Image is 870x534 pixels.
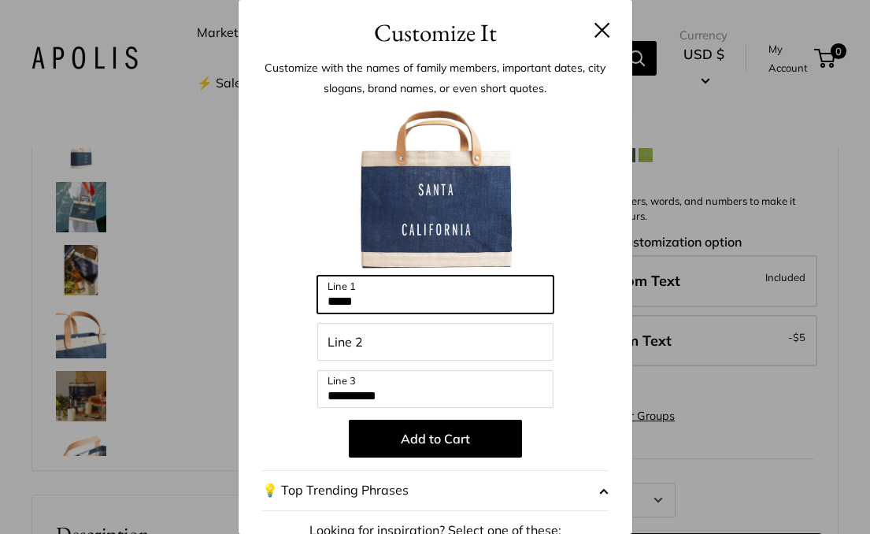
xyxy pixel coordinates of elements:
[262,470,609,511] button: 💡 Top Trending Phrases
[262,14,609,51] h3: Customize It
[13,474,168,521] iframe: Sign Up via Text for Offers
[349,420,522,458] button: Add to Cart
[349,102,522,276] img: customizer-prod
[262,57,609,98] p: Customize with the names of family members, important dates, city slogans, brand names, or even s...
